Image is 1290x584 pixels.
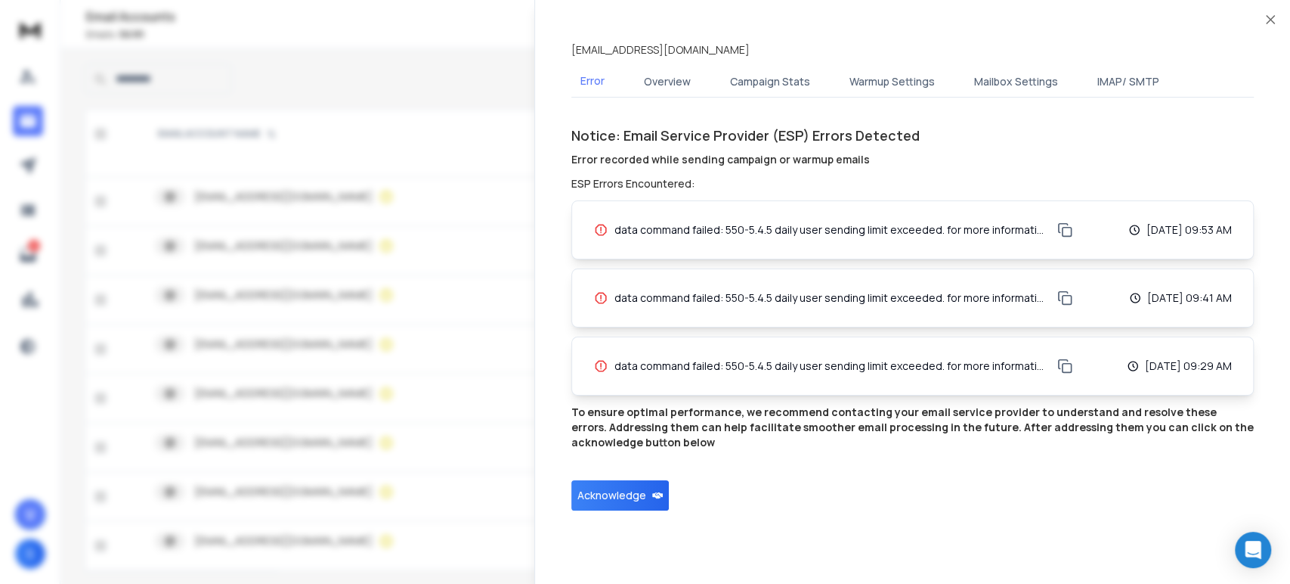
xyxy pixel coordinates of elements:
[721,65,819,98] button: Campaign Stats
[614,290,1049,306] span: data command failed: 550-5.4.5 daily user sending limit exceeded. for more information on gmail 5...
[614,359,1049,374] span: data command failed: 550-5.4.5 daily user sending limit exceeded. for more information on gmail 5...
[1147,290,1232,306] p: [DATE] 09:41 AM
[571,480,669,511] button: Acknowledge
[965,65,1067,98] button: Mailbox Settings
[614,222,1049,238] span: data command failed: 550-5.4.5 daily user sending limit exceeded. for more information on gmail 5...
[840,65,944,98] button: Warmup Settings
[571,152,1254,167] h4: Error recorded while sending campaign or warmup emails
[635,65,700,98] button: Overview
[1145,359,1232,374] p: [DATE] 09:29 AM
[571,125,1254,167] h1: Notice: Email Service Provider (ESP) Errors Detected
[1088,65,1168,98] button: IMAP/ SMTP
[1146,222,1232,238] p: [DATE] 09:53 AM
[571,42,750,57] p: [EMAIL_ADDRESS][DOMAIN_NAME]
[571,176,1254,191] h3: ESP Errors Encountered:
[1235,532,1271,568] div: Open Intercom Messenger
[571,405,1254,450] p: To ensure optimal performance, we recommend contacting your email service provider to understand ...
[571,64,614,99] button: Error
